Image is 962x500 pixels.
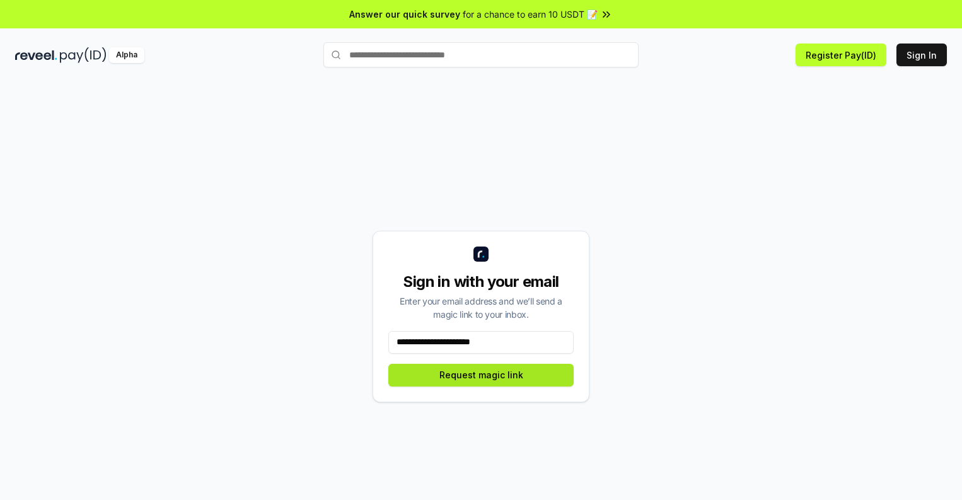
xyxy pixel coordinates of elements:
span: for a chance to earn 10 USDT 📝 [463,8,598,21]
img: logo_small [473,247,489,262]
span: Answer our quick survey [349,8,460,21]
button: Sign In [896,44,947,66]
button: Request magic link [388,364,574,387]
img: reveel_dark [15,47,57,63]
div: Alpha [109,47,144,63]
div: Enter your email address and we’ll send a magic link to your inbox. [388,294,574,321]
div: Sign in with your email [388,272,574,292]
img: pay_id [60,47,107,63]
button: Register Pay(ID) [796,44,886,66]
